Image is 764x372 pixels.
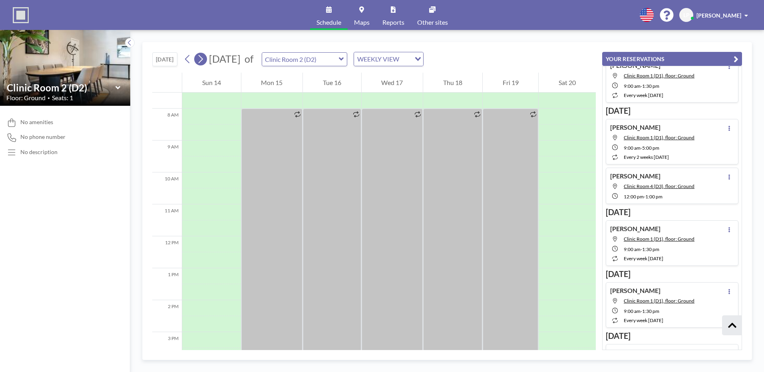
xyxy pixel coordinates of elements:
[303,73,361,93] div: Tue 16
[624,236,694,242] span: Clinic Room 1 (D1), floor: Ground
[624,246,641,252] span: 9:00 AM
[606,331,738,341] h3: [DATE]
[624,154,669,160] span: every 2 weeks [DATE]
[483,73,539,93] div: Fri 19
[645,194,663,200] span: 1:00 PM
[20,148,58,156] div: No description
[624,183,694,189] span: Clinic Room 4 (D3), floor: Ground
[696,12,741,19] span: [PERSON_NAME]
[642,83,659,89] span: 1:30 PM
[241,73,303,93] div: Mon 15
[610,348,626,356] h4: B Das
[262,53,339,66] input: Clinic Room 2 (D2)
[152,172,182,204] div: 10 AM
[642,308,659,314] span: 1:30 PM
[182,73,241,93] div: Sun 14
[48,95,50,101] span: •
[624,194,644,200] span: 12:00 PM
[316,19,341,26] span: Schedule
[152,140,182,172] div: 9 AM
[641,246,642,252] span: -
[20,119,53,126] span: No amenities
[624,255,663,261] span: every week [DATE]
[209,53,241,65] span: [DATE]
[13,7,29,23] img: organization-logo
[152,204,182,236] div: 11 AM
[152,109,182,140] div: 8 AM
[624,298,694,304] span: Clinic Room 1 (D1), floor: Ground
[610,225,661,233] h4: [PERSON_NAME]
[152,52,177,66] button: [DATE]
[624,83,641,89] span: 9:00 AM
[624,135,694,140] span: Clinic Room 1 (D1), floor: Ground
[423,73,482,93] div: Thu 18
[382,19,404,26] span: Reports
[152,300,182,332] div: 2 PM
[606,106,738,116] h3: [DATE]
[354,19,370,26] span: Maps
[641,145,642,151] span: -
[52,94,73,102] span: Seats: 1
[642,145,659,151] span: 5:00 PM
[7,82,115,93] input: Clinic Room 2 (D2)
[610,123,661,131] h4: [PERSON_NAME]
[624,145,641,151] span: 9:00 AM
[245,53,253,65] span: of
[602,52,742,66] button: YOUR RESERVATIONS
[642,246,659,252] span: 1:30 PM
[20,133,66,140] span: No phone number
[606,207,738,217] h3: [DATE]
[152,236,182,268] div: 12 PM
[356,54,401,64] span: WEEKLY VIEW
[624,317,663,323] span: every week [DATE]
[6,94,46,102] span: Floor: Ground
[606,269,738,279] h3: [DATE]
[624,308,641,314] span: 9:00 AM
[152,332,182,364] div: 3 PM
[610,172,661,180] h4: [PERSON_NAME]
[624,73,694,79] span: Clinic Room 1 (D1), floor: Ground
[624,92,663,98] span: every week [DATE]
[152,77,182,109] div: 7 AM
[362,73,423,93] div: Wed 17
[641,308,642,314] span: -
[539,73,596,93] div: Sat 20
[402,54,410,64] input: Search for option
[610,287,661,295] h4: [PERSON_NAME]
[152,268,182,300] div: 1 PM
[354,52,423,66] div: Search for option
[417,19,448,26] span: Other sites
[644,194,645,200] span: -
[683,12,690,19] span: LP
[641,83,642,89] span: -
